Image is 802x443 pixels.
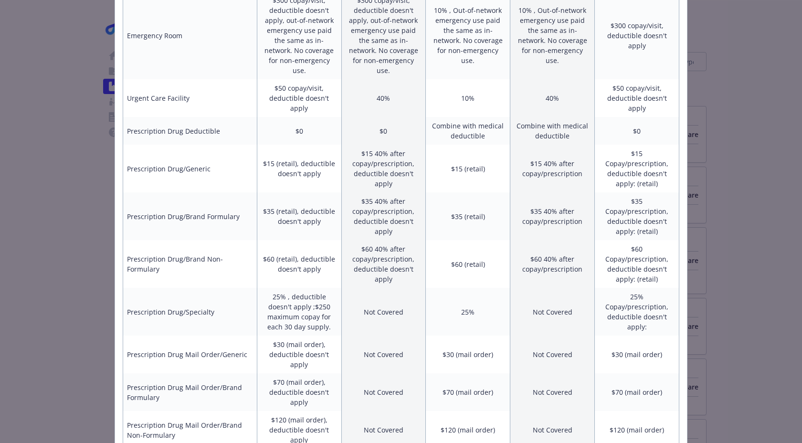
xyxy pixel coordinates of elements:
[341,336,426,373] td: Not Covered
[123,240,257,288] td: Prescription Drug/Brand Non-Formulary
[595,79,679,117] td: $50 copay/visit, deductible doesn't apply
[341,117,426,145] td: $0
[123,79,257,117] td: Urgent Care Facility
[426,145,510,192] td: $15 (retail)
[341,145,426,192] td: $15 40% after copay/prescription, deductible doesn't apply
[257,79,341,117] td: $50 copay/visit, deductible doesn't apply
[426,373,510,411] td: $70 (mail order)
[510,240,595,288] td: $60 40% after copay/prescription
[257,145,341,192] td: $15 (retail), deductible doesn't apply
[123,192,257,240] td: Prescription Drug/Brand Formulary
[510,373,595,411] td: Not Covered
[595,240,679,288] td: $60 Copay/prescription, deductible doesn't apply: (retail)
[426,336,510,373] td: $30 (mail order)
[123,145,257,192] td: Prescription Drug/Generic
[510,145,595,192] td: $15 40% after copay/prescription
[257,288,341,336] td: 25% , deductible doesn't apply ;$250 maximum copay for each 30 day supply.
[257,117,341,145] td: $0
[595,336,679,373] td: $30 (mail order)
[595,192,679,240] td: $35 Copay/prescription, deductible doesn't apply: (retail)
[510,336,595,373] td: Not Covered
[426,117,510,145] td: Combine with medical deductible
[341,79,426,117] td: 40%
[341,373,426,411] td: Not Covered
[595,117,679,145] td: $0
[257,192,341,240] td: $35 (retail), deductible doesn't apply
[257,336,341,373] td: $30 (mail order), deductible doesn't apply
[123,336,257,373] td: Prescription Drug Mail Order/Generic
[595,145,679,192] td: $15 Copay/prescription, deductible doesn't apply: (retail)
[341,192,426,240] td: $35 40% after copay/prescription, deductible doesn't apply
[426,288,510,336] td: 25%
[426,240,510,288] td: $60 (retail)
[595,288,679,336] td: 25% Copay/prescription, deductible doesn't apply:
[257,373,341,411] td: $70 (mail order), deductible doesn't apply
[510,117,595,145] td: Combine with medical deductible
[123,373,257,411] td: Prescription Drug Mail Order/Brand Formulary
[510,288,595,336] td: Not Covered
[123,288,257,336] td: Prescription Drug/Specialty
[257,240,341,288] td: $60 (retail), deductible doesn't apply
[426,192,510,240] td: $35 (retail)
[510,192,595,240] td: $35 40% after copay/prescription
[341,240,426,288] td: $60 40% after copay/prescription, deductible doesn't apply
[341,288,426,336] td: Not Covered
[426,79,510,117] td: 10%
[510,79,595,117] td: 40%
[595,373,679,411] td: $70 (mail order)
[123,117,257,145] td: Prescription Drug Deductible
